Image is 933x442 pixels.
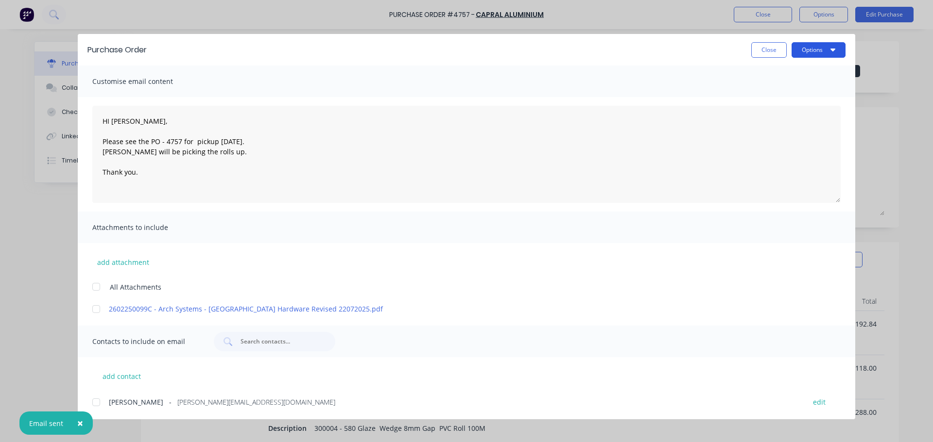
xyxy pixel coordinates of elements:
[92,106,841,203] textarea: HI [PERSON_NAME], Please see the PO - 4757 for pickup [DATE]. [PERSON_NAME] will be picking the r...
[792,42,846,58] button: Options
[177,397,335,407] span: [PERSON_NAME][EMAIL_ADDRESS][DOMAIN_NAME]
[68,411,93,435] button: Close
[87,44,147,56] div: Purchase Order
[92,221,199,234] span: Attachments to include
[92,335,199,348] span: Contacts to include on email
[92,75,199,88] span: Customise email content
[92,255,154,269] button: add attachment
[169,397,172,407] span: -
[751,42,787,58] button: Close
[110,282,161,292] span: All Attachments
[109,397,163,407] span: [PERSON_NAME]
[109,304,795,314] a: 2602250099C - Arch Systems - [GEOGRAPHIC_DATA] Hardware Revised 22072025.pdf
[807,395,831,408] button: edit
[77,416,83,430] span: ×
[92,369,151,383] button: add contact
[29,418,63,428] div: Email sent
[240,337,320,346] input: Search contacts...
